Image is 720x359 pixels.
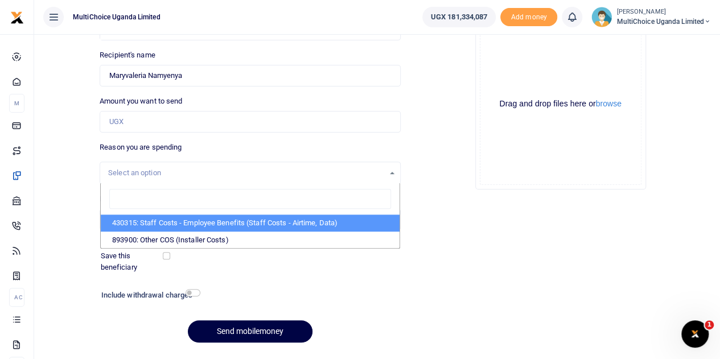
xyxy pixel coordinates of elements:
button: Send mobilemoney [188,320,312,343]
li: Toup your wallet [500,8,557,27]
input: Loading name... [100,65,401,86]
iframe: Intercom live chat [681,320,709,348]
label: Memo for this transaction (Your recipient will see this) [100,193,277,205]
img: profile-user [591,7,612,27]
div: File Uploader [475,19,646,189]
li: Wallet ballance [418,7,501,27]
li: 430315: Staff Costs - Employee Benefits (Staff Costs - Airtime, Data) [101,214,400,232]
input: UGX [100,111,401,133]
h6: Include withdrawal charges [101,291,195,300]
div: Drag and drop files here or [480,98,641,109]
label: Save this beneficiary [101,250,165,273]
li: M [9,94,24,113]
label: Amount you want to send [100,96,182,107]
li: 893900: Other COS (Installer Costs) [101,232,400,249]
span: UGX 181,334,087 [431,11,488,23]
span: MultiChoice Uganda Limited [68,12,165,22]
a: UGX 181,334,087 [422,7,496,27]
span: Add money [500,8,557,27]
button: browse [596,100,622,108]
label: Reason you are spending [100,142,182,153]
span: MultiChoice Uganda Limited [616,16,711,27]
li: Ac [9,288,24,307]
a: logo-small logo-large logo-large [10,13,24,21]
img: logo-small [10,11,24,24]
label: Recipient's name [100,49,155,61]
span: 1 [705,320,714,329]
a: Add money [500,12,557,20]
div: Select an option [108,167,384,179]
small: [PERSON_NAME] [616,7,711,17]
a: profile-user [PERSON_NAME] MultiChoice Uganda Limited [591,7,711,27]
input: Enter extra information [100,209,401,230]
